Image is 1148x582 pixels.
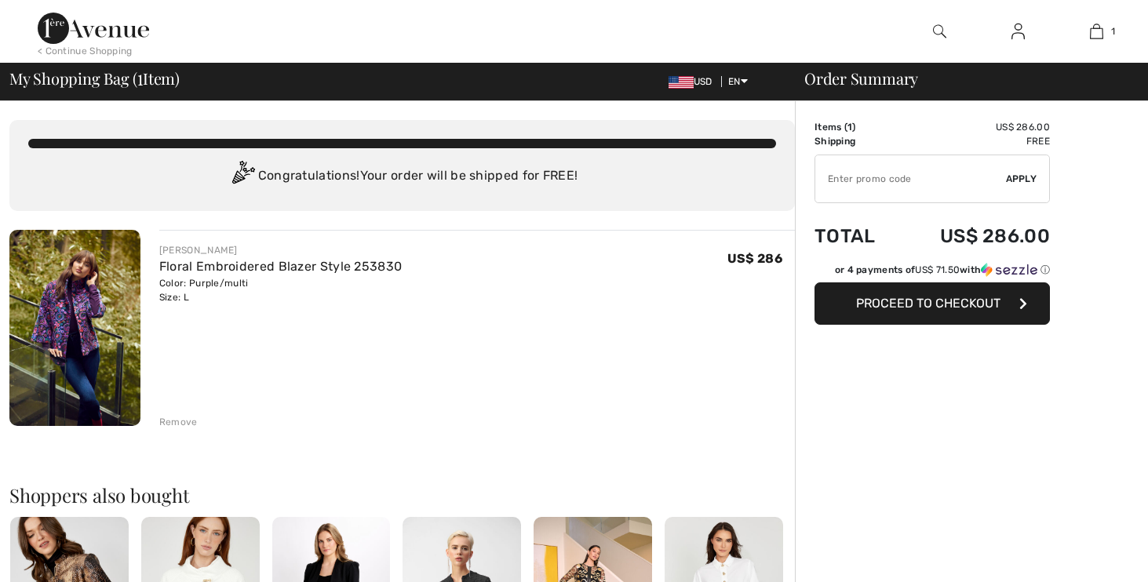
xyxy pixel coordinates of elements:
a: Sign In [999,22,1037,42]
input: Promo code [815,155,1006,202]
span: USD [669,76,719,87]
a: Floral Embroidered Blazer Style 253830 [159,259,402,274]
img: US Dollar [669,76,694,89]
span: My Shopping Bag ( Item) [9,71,180,86]
span: US$ 71.50 [915,264,960,275]
button: Proceed to Checkout [815,282,1050,325]
img: Congratulation2.svg [227,161,258,192]
div: Remove [159,415,198,429]
div: Order Summary [785,71,1139,86]
td: Shipping [815,134,898,148]
div: [PERSON_NAME] [159,243,402,257]
img: Sezzle [981,263,1037,277]
span: Apply [1006,172,1037,186]
div: < Continue Shopping [38,44,133,58]
span: 1 [847,122,852,133]
a: 1 [1058,22,1135,41]
td: US$ 286.00 [898,120,1050,134]
h2: Shoppers also bought [9,486,795,504]
span: US$ 286 [727,251,782,266]
td: Items ( ) [815,120,898,134]
div: Congratulations! Your order will be shipped for FREE! [28,161,776,192]
img: search the website [933,22,946,41]
img: Floral Embroidered Blazer Style 253830 [9,230,140,426]
img: My Bag [1090,22,1103,41]
td: Free [898,134,1050,148]
img: My Info [1011,22,1025,41]
td: US$ 286.00 [898,209,1050,263]
div: Color: Purple/multi Size: L [159,276,402,304]
div: or 4 payments ofUS$ 71.50withSezzle Click to learn more about Sezzle [815,263,1050,282]
span: Proceed to Checkout [856,296,1000,311]
div: or 4 payments of with [835,263,1050,277]
span: EN [728,76,748,87]
img: 1ère Avenue [38,13,149,44]
span: 1 [1111,24,1115,38]
td: Total [815,209,898,263]
span: 1 [137,67,143,87]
